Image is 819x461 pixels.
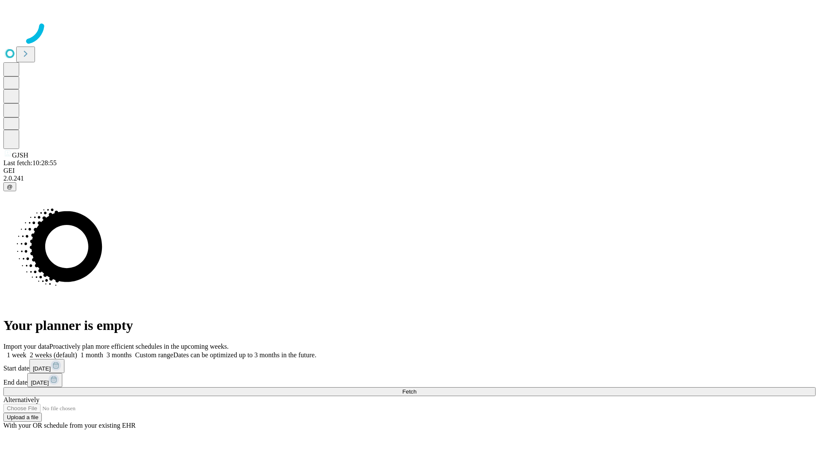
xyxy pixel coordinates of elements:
[3,318,816,333] h1: Your planner is empty
[135,351,173,359] span: Custom range
[3,387,816,396] button: Fetch
[402,388,416,395] span: Fetch
[29,359,64,373] button: [DATE]
[3,175,816,182] div: 2.0.241
[3,396,39,403] span: Alternatively
[3,373,816,387] div: End date
[30,351,77,359] span: 2 weeks (default)
[3,182,16,191] button: @
[3,343,49,350] span: Import your data
[107,351,132,359] span: 3 months
[3,413,42,422] button: Upload a file
[7,184,13,190] span: @
[7,351,26,359] span: 1 week
[173,351,316,359] span: Dates can be optimized up to 3 months in the future.
[3,422,136,429] span: With your OR schedule from your existing EHR
[33,365,51,372] span: [DATE]
[12,152,28,159] span: GJSH
[31,379,49,386] span: [DATE]
[81,351,103,359] span: 1 month
[3,359,816,373] div: Start date
[49,343,229,350] span: Proactively plan more efficient schedules in the upcoming weeks.
[3,167,816,175] div: GEI
[27,373,62,387] button: [DATE]
[3,159,57,166] span: Last fetch: 10:28:55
